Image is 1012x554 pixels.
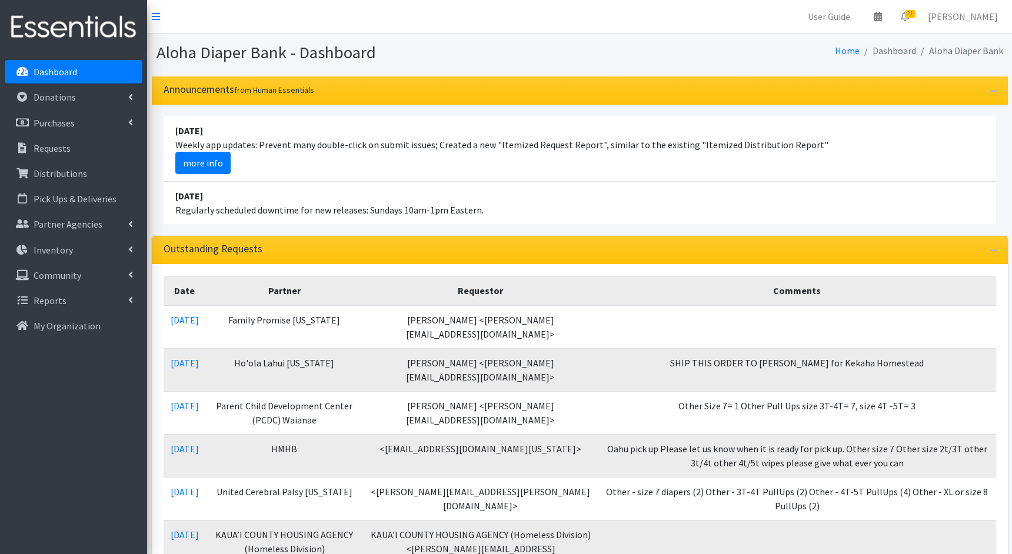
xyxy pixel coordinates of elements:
a: Donations [5,85,142,109]
a: [DATE] [171,443,199,455]
td: [PERSON_NAME] <[PERSON_NAME][EMAIL_ADDRESS][DOMAIN_NAME]> [363,348,598,391]
strong: [DATE] [175,190,203,202]
h1: Aloha Diaper Bank - Dashboard [157,42,575,63]
th: Comments [598,276,996,305]
p: Purchases [34,117,75,129]
td: <[EMAIL_ADDRESS][DOMAIN_NAME][US_STATE]> [363,434,598,477]
td: Parent Child Development Center (PCDC) Waianae [206,391,363,434]
li: Dashboard [860,42,916,59]
p: Pick Ups & Deliveries [34,193,116,205]
td: Other - size 7 diapers (2) Other - 3T-4T PullUps (2) Other - 4T-5T PullUps (4) Other - XL or size... [598,477,996,520]
td: SHIP THIS ORDER TO [PERSON_NAME] for Kekaha Homestead [598,348,996,391]
a: Reports [5,289,142,312]
a: [PERSON_NAME] [918,5,1007,28]
a: Partner Agencies [5,212,142,236]
h3: Outstanding Requests [164,243,262,255]
p: Donations [34,91,76,103]
p: Community [34,269,81,281]
th: Partner [206,276,363,305]
a: more info [175,152,231,174]
p: Dashboard [34,66,77,78]
td: HMHB [206,434,363,477]
li: Weekly app updates: Prevent many double-click on submit issues; Created a new "Itemized Request R... [164,116,996,182]
a: Purchases [5,111,142,135]
th: Date [164,276,206,305]
a: 21 [891,5,918,28]
td: <[PERSON_NAME][EMAIL_ADDRESS][PERSON_NAME][DOMAIN_NAME]> [363,477,598,520]
a: Requests [5,136,142,160]
td: Other Size 7= 1 Other Pull Ups size 3T-4T= 7, size 4T -5T= 3 [598,391,996,434]
p: Requests [34,142,71,154]
a: Dashboard [5,60,142,84]
strong: [DATE] [175,125,203,136]
h3: Announcements [164,84,314,96]
a: Home [835,45,860,56]
p: Distributions [34,168,87,179]
p: Partner Agencies [34,218,102,230]
a: [DATE] [171,529,199,540]
p: Reports [34,295,66,306]
li: Aloha Diaper Bank [916,42,1003,59]
a: Inventory [5,238,142,262]
th: Requestor [363,276,598,305]
td: Oahu pick up Please let us know when it is ready for pick up. Other size 7 Other size 2t/3T other... [598,434,996,477]
a: [DATE] [171,314,199,326]
a: Pick Ups & Deliveries [5,187,142,211]
td: [PERSON_NAME] <[PERSON_NAME][EMAIL_ADDRESS][DOMAIN_NAME]> [363,391,598,434]
small: from Human Essentials [234,85,314,95]
a: Community [5,263,142,287]
td: United Cerebral Palsy [US_STATE] [206,477,363,520]
td: [PERSON_NAME] <[PERSON_NAME][EMAIL_ADDRESS][DOMAIN_NAME]> [363,305,598,349]
a: [DATE] [171,357,199,369]
a: User Guide [798,5,860,28]
p: Inventory [34,244,73,256]
img: HumanEssentials [5,8,142,47]
a: [DATE] [171,486,199,498]
a: Distributions [5,162,142,185]
li: Regularly scheduled downtime for new releases: Sundays 10am-1pm Eastern. [164,182,996,224]
td: Family Promise [US_STATE] [206,305,363,349]
a: [DATE] [171,400,199,412]
td: Ho'ola Lahui [US_STATE] [206,348,363,391]
a: My Organization [5,314,142,338]
span: 21 [905,10,916,18]
p: My Organization [34,320,101,332]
